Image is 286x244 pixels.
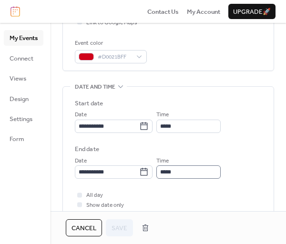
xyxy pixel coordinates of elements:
span: Cancel [71,224,96,233]
a: Design [4,91,43,106]
a: Settings [4,111,43,126]
span: My Events [10,33,38,43]
span: Settings [10,114,32,124]
a: Contact Us [147,7,179,16]
a: Form [4,131,43,146]
img: logo [10,6,20,17]
span: Upgrade 🚀 [233,7,271,17]
span: Date [75,156,87,166]
span: Design [10,94,29,104]
span: Time [156,156,169,166]
button: Upgrade🚀 [228,4,276,19]
div: End date [75,144,99,154]
span: Views [10,74,26,83]
span: Contact Us [147,7,179,17]
span: My Account [187,7,220,17]
a: Views [4,71,43,86]
a: Connect [4,51,43,66]
div: Event color [75,39,145,48]
a: My Events [4,30,43,45]
div: Start date [75,99,103,108]
span: All day [86,191,103,200]
span: Form [10,134,24,144]
span: #D0021BFF [98,52,132,62]
span: Link to Google Maps [86,18,137,28]
span: Hide end time [86,210,120,220]
a: My Account [187,7,220,16]
span: Show date only [86,201,124,210]
span: Date [75,110,87,120]
span: Time [156,110,169,120]
span: Date and time [75,82,115,92]
span: Connect [10,54,33,63]
button: Cancel [66,219,102,236]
